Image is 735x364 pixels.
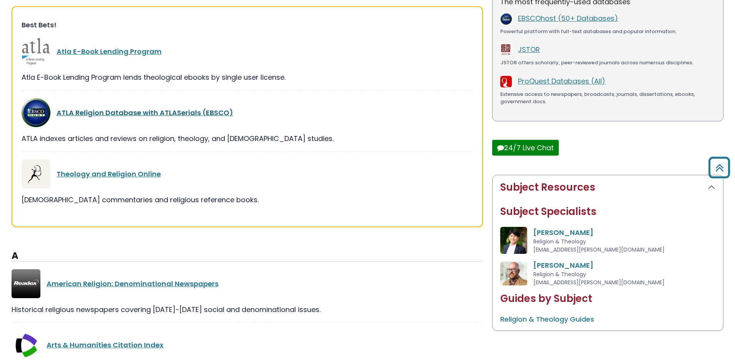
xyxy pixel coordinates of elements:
h3: A [12,250,483,262]
a: Atla E-Book Lending Program [57,47,162,56]
span: Religion & Theology [533,270,586,278]
img: Jeff Lash [500,262,527,285]
a: ProQuest Databases (All) [518,76,605,86]
div: Historical religious newspapers covering [DATE]-[DATE] social and denominational issues. [12,304,483,315]
h3: Best Bets! [22,21,473,29]
div: JSTOR offers scholarly, peer-reviewed journals across numerous disciplines. [500,59,715,67]
div: [DEMOGRAPHIC_DATA] commentaries and religious reference books. [22,195,473,205]
a: ATLA Religion Database with ATLASerials (EBSCO) [57,108,233,117]
a: American Religion: Denominational Newspapers [47,279,219,289]
button: Subject Resources [493,175,723,200]
span: [EMAIL_ADDRESS][PERSON_NAME][DOMAIN_NAME] [533,278,665,286]
a: Arts & Humanities Citation Index [47,340,164,350]
img: Sam Ha [500,227,527,254]
div: ATLA indexes articles and reviews on religion, theology, and [DEMOGRAPHIC_DATA] studies. [22,133,473,144]
a: [PERSON_NAME] [533,228,593,237]
div: Atla E-Book Lending Program lends theological ebooks by single user license. [22,72,473,82]
a: [PERSON_NAME] [533,260,593,270]
h2: Guides by Subject [500,293,715,305]
a: EBSCOhost (50+ Databases) [518,13,618,23]
a: Back to Top [705,160,733,174]
span: [EMAIL_ADDRESS][PERSON_NAME][DOMAIN_NAME] [533,246,665,253]
div: Powerful platform with full-text databases and popular information. [500,28,715,35]
div: Extensive access to newspapers, broadcasts, journals, dissertations, ebooks, government docs. [500,91,715,106]
a: JSTOR [518,45,540,54]
span: Religion & Theology [533,238,586,245]
button: 24/7 Live Chat [492,140,559,156]
h2: Subject Specialists [500,206,715,218]
a: Religion & Theology Guides [500,314,594,324]
a: Theology and Religion Online [57,169,161,179]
